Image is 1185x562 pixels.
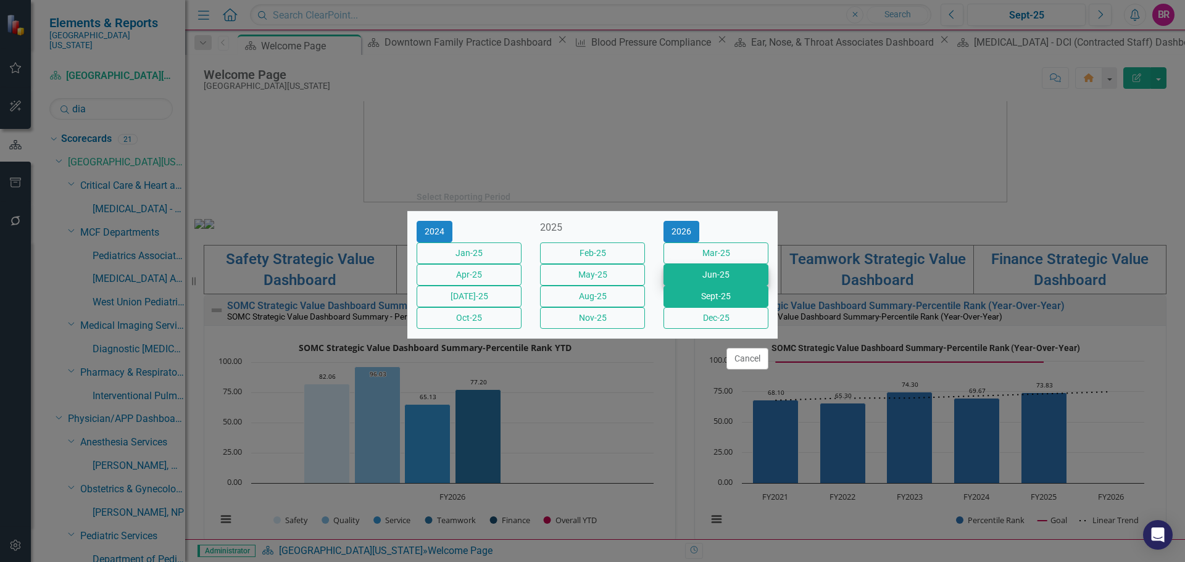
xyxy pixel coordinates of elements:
button: Feb-25 [540,242,645,264]
button: Aug-25 [540,286,645,307]
button: Dec-25 [663,307,768,329]
button: Mar-25 [663,242,768,264]
button: Sept-25 [663,286,768,307]
button: Jun-25 [663,264,768,286]
div: Select Reporting Period [417,192,510,202]
button: Oct-25 [417,307,522,329]
button: May-25 [540,264,645,286]
button: 2026 [663,221,699,242]
button: 2024 [417,221,452,242]
button: Apr-25 [417,264,522,286]
div: Open Intercom Messenger [1143,520,1173,550]
button: [DATE]-25 [417,286,522,307]
button: Cancel [726,348,768,370]
div: 2025 [540,221,645,235]
button: Jan-25 [417,242,522,264]
button: Nov-25 [540,307,645,329]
